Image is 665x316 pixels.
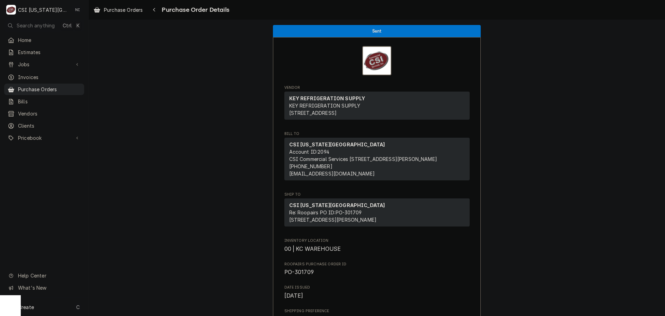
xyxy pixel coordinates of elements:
[77,22,80,29] span: K
[4,34,84,46] a: Home
[4,71,84,83] a: Invoices
[4,282,84,293] a: Go to What's New
[18,49,81,56] span: Estimates
[63,22,72,29] span: Ctrl
[289,210,362,215] span: Re: Roopairs PO ID: PO-301709
[289,149,329,155] span: Account ID: 2094
[4,270,84,281] a: Go to Help Center
[284,246,341,252] span: 00 | KC WAREHOUSE
[17,22,55,29] span: Search anything
[18,272,80,279] span: Help Center
[284,131,470,137] span: Bill To
[73,5,82,15] div: Nate Ingram's Avatar
[6,5,16,15] div: C
[362,46,391,75] img: Logo
[284,192,470,230] div: Purchase Order Ship To
[18,74,81,81] span: Invoices
[284,285,470,300] div: Date Issued
[18,6,69,14] div: CSI [US_STATE][GEOGRAPHIC_DATA]
[289,217,377,223] span: [STREET_ADDRESS][PERSON_NAME]
[289,142,385,147] strong: CSI [US_STATE][GEOGRAPHIC_DATA]
[372,29,382,33] span: Sent
[18,122,81,129] span: Clients
[284,92,470,120] div: Vendor
[6,5,16,15] div: CSI Kansas City's Avatar
[284,238,470,253] div: Inventory Location
[284,238,470,244] span: Inventory Location
[18,304,34,310] span: Create
[4,120,84,131] a: Clients
[73,5,82,15] div: NI
[284,268,470,276] span: Roopairs Purchase Order ID
[4,59,84,70] a: Go to Jobs
[4,132,84,144] a: Go to Pricebook
[76,304,80,311] span: C
[4,19,84,32] button: Search anythingCtrlK
[4,108,84,119] a: Vendors
[4,96,84,107] a: Bills
[284,262,470,267] span: Roopairs Purchase Order ID
[4,46,84,58] a: Estimates
[289,95,365,101] strong: KEY REFRIGERATION SUPPLY
[104,6,143,14] span: Purchase Orders
[284,262,470,276] div: Roopairs Purchase Order ID
[18,61,70,68] span: Jobs
[284,131,470,183] div: Purchase Order Bill To
[284,308,470,314] span: Shipping Preference
[18,110,81,117] span: Vendors
[289,156,437,162] span: CSI Commercial Services [STREET_ADDRESS][PERSON_NAME]
[18,86,81,93] span: Purchase Orders
[284,92,470,122] div: Vendor
[284,198,470,229] div: Ship To
[18,284,80,291] span: What's New
[18,36,81,44] span: Home
[284,292,470,300] span: Date Issued
[284,269,314,275] span: PO-301709
[149,4,160,15] button: Navigate back
[91,4,145,16] a: Purchase Orders
[284,85,470,123] div: Purchase Order Vendor
[284,285,470,290] span: Date Issued
[160,5,229,15] span: Purchase Order Details
[289,163,332,169] a: [PHONE_NUMBER]
[289,202,385,208] strong: CSI [US_STATE][GEOGRAPHIC_DATA]
[284,245,470,253] span: Inventory Location
[284,292,303,299] span: [DATE]
[284,198,470,227] div: Ship To
[18,134,70,142] span: Pricebook
[18,98,81,105] span: Bills
[273,25,481,37] div: Status
[284,138,470,183] div: Bill To
[289,103,361,116] span: KEY REFRIGERATION SUPPLY [STREET_ADDRESS]
[4,84,84,95] a: Purchase Orders
[284,192,470,197] span: Ship To
[284,85,470,91] span: Vendor
[284,138,470,180] div: Bill To
[289,171,375,177] a: [EMAIL_ADDRESS][DOMAIN_NAME]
